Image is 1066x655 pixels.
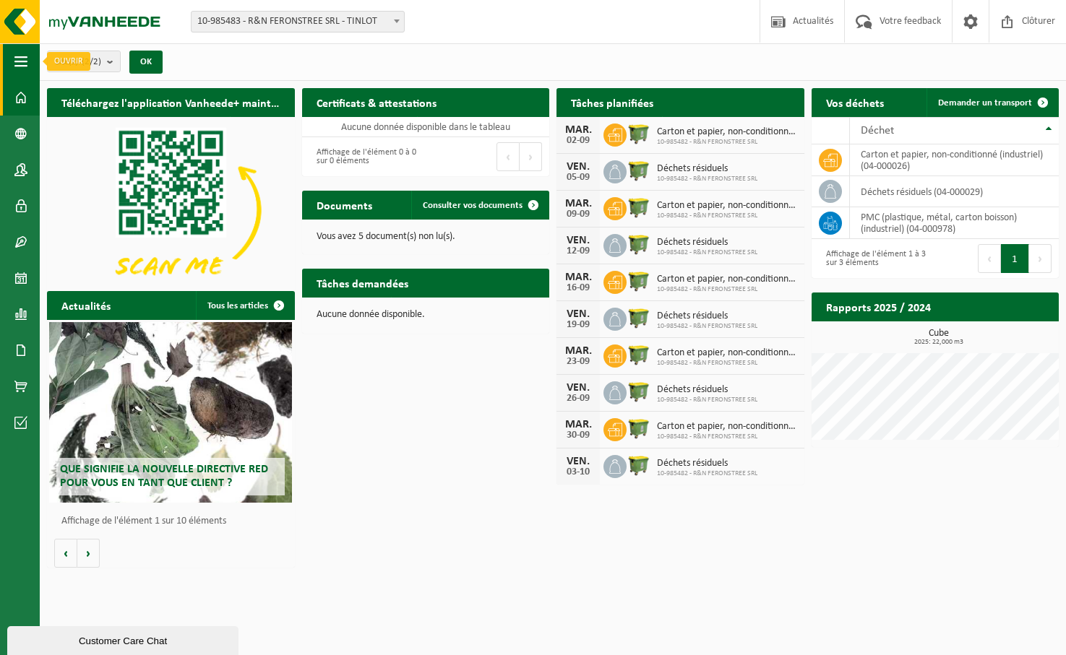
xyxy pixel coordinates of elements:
span: Déchets résiduels [657,384,757,396]
button: Next [1029,244,1052,273]
div: 02-09 [564,136,593,146]
button: Site(s)(2/2) [47,51,121,72]
a: Consulter vos documents [411,191,548,220]
a: Demander un transport [927,88,1057,117]
img: WB-1100-HPE-GN-50 [627,232,651,256]
h3: Cube [819,329,1059,346]
span: Consulter vos documents [423,201,523,210]
iframe: chat widget [7,623,241,655]
span: 10-985482 - R&N FERONSTREE SRL [657,396,757,404]
div: VEN. [564,382,593,394]
img: WB-1100-HPE-GN-50 [627,158,651,183]
div: MAR. [564,345,593,357]
div: VEN. [564,308,593,320]
div: MAR. [564,198,593,209]
h2: Documents [302,191,387,219]
div: 05-09 [564,173,593,183]
img: WB-1100-HPE-GN-50 [627,379,651,404]
span: 10-985482 - R&N FERONSTREE SRL [657,469,757,478]
td: PMC (plastique, métal, carton boisson) (industriel) (04-000978) [850,207,1059,239]
h2: Téléchargez l'application Vanheede+ maintenant! [47,88,295,116]
div: MAR. [564,124,593,136]
a: Que signifie la nouvelle directive RED pour vous en tant que client ? [49,322,292,503]
span: Demander un transport [938,98,1032,108]
img: WB-1100-HPE-GN-50 [627,305,651,330]
img: WB-1100-HPE-GN-50 [627,453,651,477]
div: 26-09 [564,394,593,404]
span: Déchets résiduels [657,458,757,469]
span: Que signifie la nouvelle directive RED pour vous en tant que client ? [60,464,268,489]
button: OK [129,51,163,74]
h2: Tâches planifiées [556,88,668,116]
h2: Actualités [47,291,125,319]
h2: Tâches demandées [302,269,423,297]
span: 10-985482 - R&N FERONSTREE SRL [657,433,797,441]
span: Carton et papier, non-conditionné (industriel) [657,347,797,359]
div: MAR. [564,419,593,430]
a: Consulter les rapports [933,321,1057,350]
h2: Certificats & attestations [302,88,451,116]
div: MAR. [564,272,593,283]
span: 2025: 22,000 m3 [819,339,1059,346]
div: VEN. [564,456,593,467]
h2: Rapports 2025 / 2024 [812,292,945,321]
button: Volgende [77,539,100,568]
span: Déchet [861,125,894,136]
button: Previous [497,142,520,171]
span: 10-985482 - R&N FERONSTREE SRL [657,175,757,183]
span: 10-985483 - R&N FERONSTREE SRL - TINLOT [191,11,405,32]
span: 10-985483 - R&N FERONSTREE SRL - TINLOT [192,12,404,32]
img: WB-1100-HPE-GN-50 [627,269,651,293]
div: 09-09 [564,209,593,220]
div: 12-09 [564,246,593,256]
div: VEN. [564,161,593,173]
div: 30-09 [564,430,593,441]
div: Affichage de l'élément 1 à 3 sur 3 éléments [819,243,928,274]
span: Déchets résiduels [657,311,757,322]
div: VEN. [564,235,593,246]
td: carton et papier, non-conditionné (industriel) (04-000026) [850,144,1059,176]
span: Carton et papier, non-conditionné (industriel) [657,200,797,212]
span: 10-985482 - R&N FERONSTREE SRL [657,248,757,257]
td: Aucune donnée disponible dans le tableau [302,117,550,137]
img: Download de VHEPlus App [47,117,295,303]
button: Vorige [54,539,77,568]
span: Déchets résiduels [657,237,757,248]
span: Carton et papier, non-conditionné (industriel) [657,126,797,138]
span: Site(s) [55,51,101,73]
img: WB-1100-HPE-GN-50 [627,121,651,146]
span: 10-985482 - R&N FERONSTREE SRL [657,138,797,147]
span: Déchets résiduels [657,163,757,175]
h2: Vos déchets [812,88,898,116]
p: Aucune donnée disponible. [317,310,536,320]
button: Previous [978,244,1001,273]
span: 10-985482 - R&N FERONSTREE SRL [657,359,797,368]
img: WB-1100-HPE-GN-50 [627,195,651,220]
div: 03-10 [564,467,593,477]
div: Affichage de l'élément 0 à 0 sur 0 éléments [309,141,418,173]
div: 23-09 [564,357,593,367]
img: WB-1100-HPE-GN-50 [627,342,651,367]
span: Carton et papier, non-conditionné (industriel) [657,421,797,433]
button: 1 [1001,244,1029,273]
button: Next [520,142,542,171]
td: déchets résiduels (04-000029) [850,176,1059,207]
div: 19-09 [564,320,593,330]
p: Affichage de l'élément 1 sur 10 éléments [61,516,288,526]
span: 10-985482 - R&N FERONSTREE SRL [657,212,797,220]
count: (2/2) [82,57,101,66]
span: 10-985482 - R&N FERONSTREE SRL [657,285,797,294]
span: 10-985482 - R&N FERONSTREE SRL [657,322,757,331]
div: 16-09 [564,283,593,293]
a: Tous les articles [196,291,293,320]
span: Carton et papier, non-conditionné (industriel) [657,274,797,285]
img: WB-1100-HPE-GN-50 [627,416,651,441]
p: Vous avez 5 document(s) non lu(s). [317,232,536,242]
